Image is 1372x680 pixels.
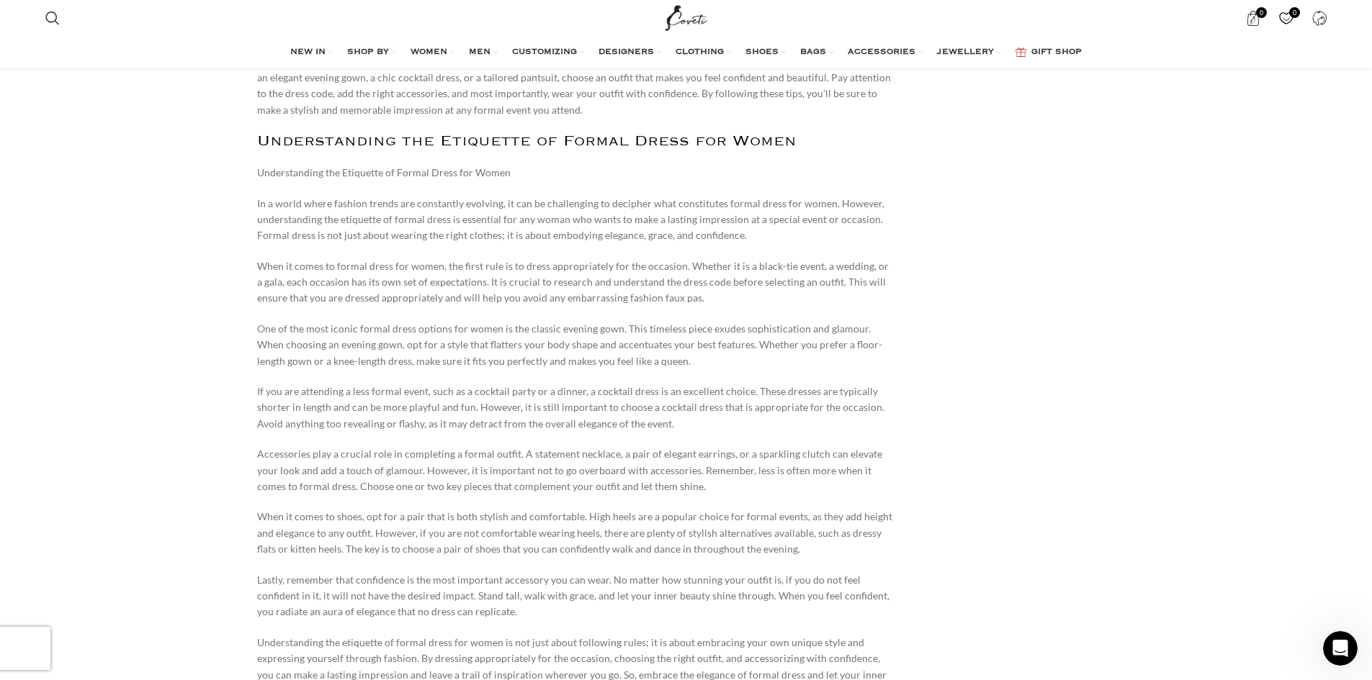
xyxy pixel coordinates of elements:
a: DESIGNERS [598,38,661,67]
a: NEW IN [290,38,333,67]
span: JEWELLERY [937,47,994,58]
span: CLOTHING [676,47,724,58]
p: When it comes to formal dress for women, the first rule is to dress appropriately for the occasio... [257,258,896,307]
a: WOMEN [411,38,454,67]
span: 0 [1256,7,1267,18]
span: DESIGNERS [598,47,654,58]
a: MEN [469,38,498,67]
p: Accessories play a crucial role in completing a formal outfit. A statement necklace, a pair of el... [257,446,896,494]
p: If you are attending a less formal event, such as a cocktail party or a dinner, a cocktail dress ... [257,384,896,432]
a: CLOTHING [676,38,731,67]
a: Search [38,4,67,32]
span: NEW IN [290,47,326,58]
iframe: Intercom live chat [1323,631,1358,666]
a: SHOES [745,38,786,67]
span: GIFT SHOP [1031,47,1082,58]
a: CUSTOMIZING [512,38,584,67]
a: SHOP BY [347,38,396,67]
a: GIFT SHOP [1015,38,1082,67]
a: Site logo [662,11,710,23]
span: MEN [469,47,490,58]
span: BAGS [800,47,826,58]
span: WOMEN [411,47,447,58]
a: JEWELLERY [937,38,1001,67]
span: SHOP BY [347,47,389,58]
p: When it comes to shoes, opt for a pair that is both stylish and comfortable. High heels are a pop... [257,509,896,557]
div: My Wishlist [1271,4,1301,32]
p: One of the most iconic formal dress options for women is the classic evening gown. This timeless ... [257,321,896,369]
p: In conclusion, dressing appropriately for formal events as a woman requires careful consideration... [257,54,896,119]
a: BAGS [800,38,833,67]
span: 0 [1289,7,1300,18]
div: Main navigation [38,38,1335,67]
span: CUSTOMIZING [512,47,577,58]
h2: Understanding the Etiquette of Formal Dress for Women [257,132,896,150]
p: Understanding the Etiquette of Formal Dress for Women [257,165,896,181]
p: Lastly, remember that confidence is the most important accessory you can wear. No matter how stun... [257,572,896,620]
span: ACCESSORIES [848,47,915,58]
a: 0 [1238,4,1268,32]
a: 0 [1271,4,1301,32]
img: GiftBag [1015,47,1026,57]
a: ACCESSORIES [848,38,923,67]
p: In a world where fashion trends are constantly evolving, it can be challenging to decipher what c... [257,196,896,244]
span: SHOES [745,47,779,58]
